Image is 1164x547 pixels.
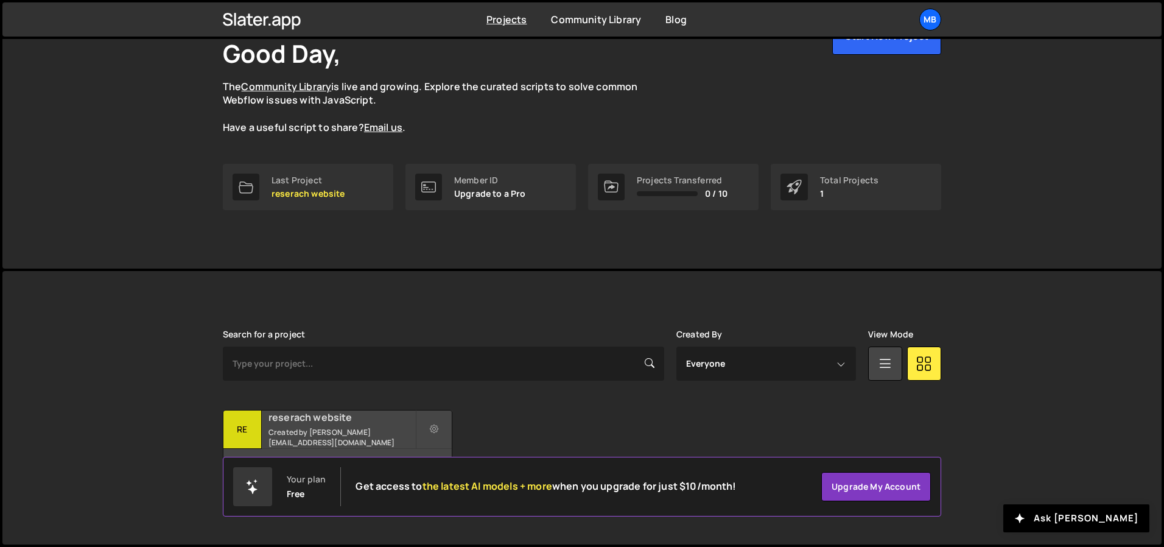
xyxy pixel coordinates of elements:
[820,175,878,185] div: Total Projects
[919,9,941,30] a: MB
[241,80,331,93] a: Community Library
[868,330,913,339] label: View Mode
[268,427,415,448] small: Created by [PERSON_NAME][EMAIL_ADDRESS][DOMAIN_NAME]
[287,489,305,499] div: Free
[364,121,402,134] a: Email us
[637,175,727,185] div: Projects Transferred
[272,189,345,199] p: reserach website
[665,13,687,26] a: Blog
[223,164,393,210] a: Last Project reserach website
[272,175,345,185] div: Last Project
[223,449,452,485] div: 5 pages, last updated by [DATE]
[268,411,415,424] h2: reserach website
[356,481,736,492] h2: Get access to when you upgrade for just $10/month!
[676,330,723,339] label: Created By
[551,13,641,26] a: Community Library
[1003,504,1149,532] button: Ask [PERSON_NAME]
[820,189,878,199] p: 1
[705,189,727,199] span: 0 / 10
[223,80,661,135] p: The is live and growing. Explore the curated scripts to solve common Webflow issues with JavaScri...
[223,330,305,339] label: Search for a project
[287,475,326,484] div: Your plan
[486,13,527,26] a: Projects
[223,37,341,70] h1: Good Day,
[454,175,526,185] div: Member ID
[422,479,552,493] span: the latest AI models + more
[821,472,931,501] a: Upgrade my account
[223,347,664,381] input: Type your project...
[454,189,526,199] p: Upgrade to a Pro
[223,411,262,449] div: re
[223,410,452,486] a: re reserach website Created by [PERSON_NAME][EMAIL_ADDRESS][DOMAIN_NAME] 5 pages, last updated by...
